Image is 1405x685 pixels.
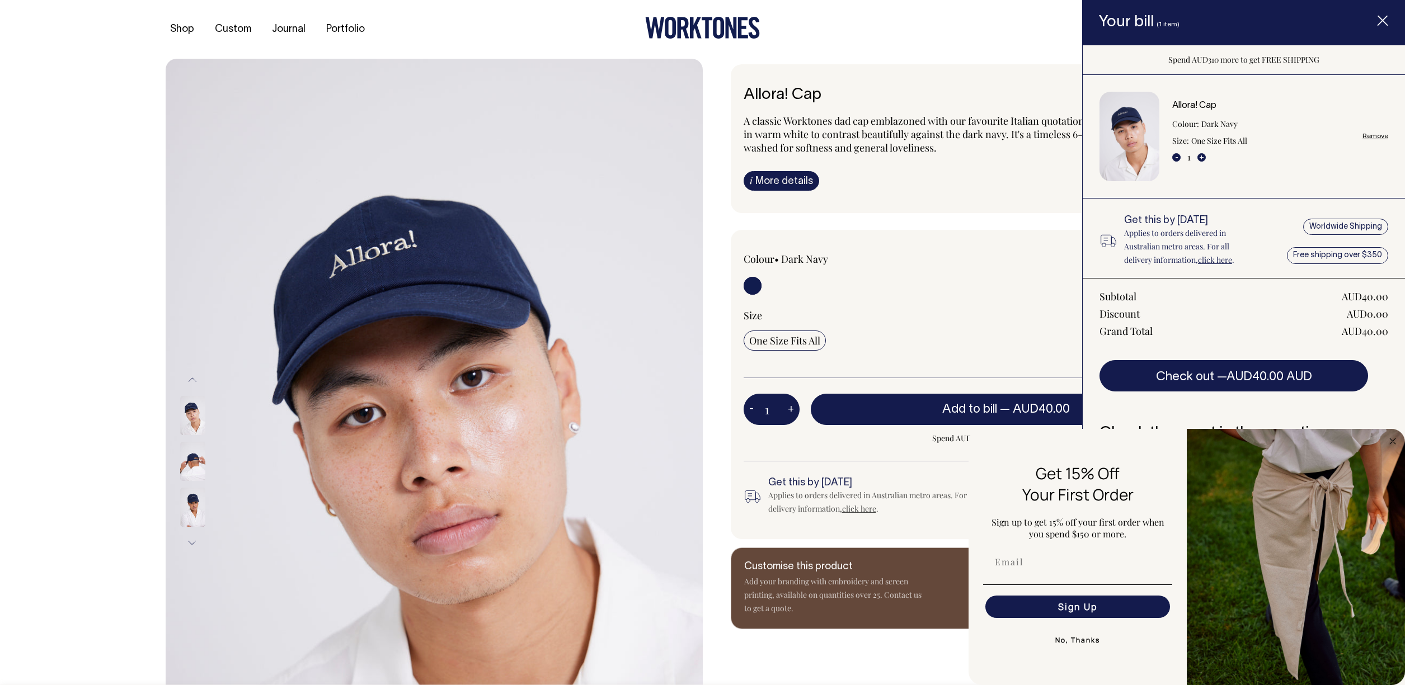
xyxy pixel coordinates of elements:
span: (1 item) [1157,21,1180,27]
span: Sign up to get 15% off your first order when you spend $150 or more. [992,516,1164,540]
label: Dark Navy [781,252,828,266]
dt: Size: [1172,134,1189,148]
img: 5e34ad8f-4f05-4173-92a8-ea475ee49ac9.jpeg [1187,429,1405,685]
span: • [774,252,779,266]
a: Portfolio [322,20,369,39]
input: Email [985,551,1170,573]
p: A classic Worktones dad cap emblazoned with our favourite Italian quotation, Allora! The embroide... [744,114,1205,154]
span: Your First Order [1022,484,1134,505]
span: AUD40.00 [1013,404,1070,415]
button: + [1197,153,1206,162]
a: Journal [267,20,310,39]
h6: Check these out in the meantime [1099,425,1388,442]
div: AUD40.00 [1342,324,1388,338]
button: Check out —AUD40.00 AUD [1099,360,1368,391]
span: Get 15% Off [1036,462,1120,484]
img: dark-navy [180,488,205,527]
a: Shop [166,20,199,39]
div: Subtotal [1099,290,1136,303]
dd: Dark Navy [1201,117,1238,131]
button: - [744,398,759,421]
img: Allora! Cap [1099,92,1159,182]
p: Add your branding with embroidery and screen printing, available on quantities over 25. Contact u... [744,575,923,615]
button: Close dialog [1386,434,1399,448]
button: + [782,398,800,421]
a: click here [842,503,876,514]
a: iMore details [744,171,819,191]
button: Previous [184,367,201,393]
h6: Get this by [DATE] [1124,215,1257,226]
img: dark-navy [180,396,205,435]
span: Add to bill [942,404,997,415]
dt: Colour: [1172,117,1199,131]
div: AUD0.00 [1347,307,1388,320]
img: dark-navy [180,442,205,481]
h6: Get this by [DATE] [768,478,995,489]
a: Allora! Cap [1172,102,1216,110]
dd: One Size Fits All [1191,134,1247,148]
span: — [1000,404,1073,415]
a: Custom [210,20,256,39]
span: Spend AUD310 more to get FREE SHIPPING [811,432,1205,445]
div: FLYOUT Form [969,429,1405,685]
div: AUD40.00 [1342,290,1388,303]
input: One Size Fits All [744,330,826,351]
button: Next [184,530,201,555]
div: Grand Total [1099,324,1153,338]
h6: Customise this product [744,561,923,573]
div: Applies to orders delivered in Australian metro areas. For all delivery information, . [768,489,995,516]
button: No, Thanks [983,629,1172,651]
button: - [1172,153,1181,162]
span: One Size Fits All [749,334,820,347]
button: Sign Up [985,596,1170,618]
a: Remove [1362,133,1388,140]
p: Applies to orders delivered in Australian metro areas. For all delivery information, . [1124,226,1257,267]
a: click here [1198,254,1232,265]
span: Spend AUD310 more to get FREE SHIPPING [1168,54,1319,65]
h6: Allora! Cap [744,87,1205,104]
div: Colour [744,252,928,266]
button: Add to bill —AUD40.00 [811,394,1205,425]
span: i [750,174,753,186]
div: Size [744,309,1205,322]
span: AUD40.00 AUD [1227,371,1312,382]
div: Discount [1099,307,1140,320]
